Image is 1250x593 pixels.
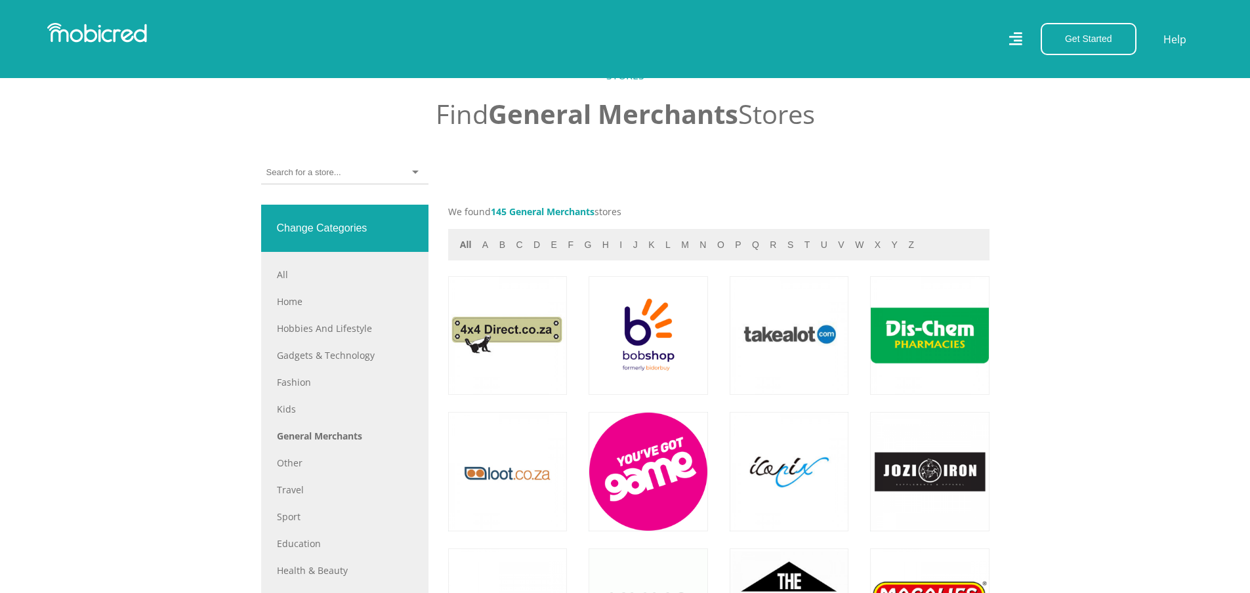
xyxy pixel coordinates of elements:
a: All [277,268,413,281]
h5: STORES [261,70,990,82]
button: x [871,237,885,253]
a: Fashion [277,375,413,389]
button: y [888,237,902,253]
a: Sport [277,510,413,523]
input: Search for a store... [266,167,341,178]
button: v [834,237,848,253]
button: o [713,237,728,253]
button: w [851,237,867,253]
span: General Merchants [509,205,594,218]
button: t [801,237,814,253]
a: Education [277,537,413,550]
a: Other [277,456,413,470]
span: General Merchants [488,96,738,132]
button: a [478,237,492,253]
a: Health & Beauty [277,563,413,577]
a: Travel [277,483,413,497]
a: Home [277,295,413,308]
button: All [456,237,476,253]
button: u [817,237,831,253]
button: z [904,237,918,253]
button: j [629,237,642,253]
button: Get Started [1041,23,1136,55]
button: k [644,237,658,253]
a: Kids [277,402,413,416]
a: Hobbies and Lifestyle [277,321,413,335]
button: s [783,237,797,253]
button: m [677,237,693,253]
button: r [766,237,780,253]
div: Change Categories [261,205,428,252]
button: l [661,237,675,253]
button: h [598,237,613,253]
button: c [512,237,526,253]
button: p [731,237,745,253]
a: Gadgets & Technology [277,348,413,362]
button: i [615,237,626,253]
button: b [495,237,509,253]
h2: Find Stores [261,98,990,130]
button: n [696,237,710,253]
button: g [580,237,595,253]
a: General Merchants [277,429,413,443]
button: e [547,237,561,253]
button: d [530,237,544,253]
a: Help [1163,31,1187,48]
img: Mobicred [47,23,147,43]
span: 145 [491,205,507,218]
p: We found stores [448,205,990,218]
button: q [748,237,763,253]
button: f [564,237,577,253]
